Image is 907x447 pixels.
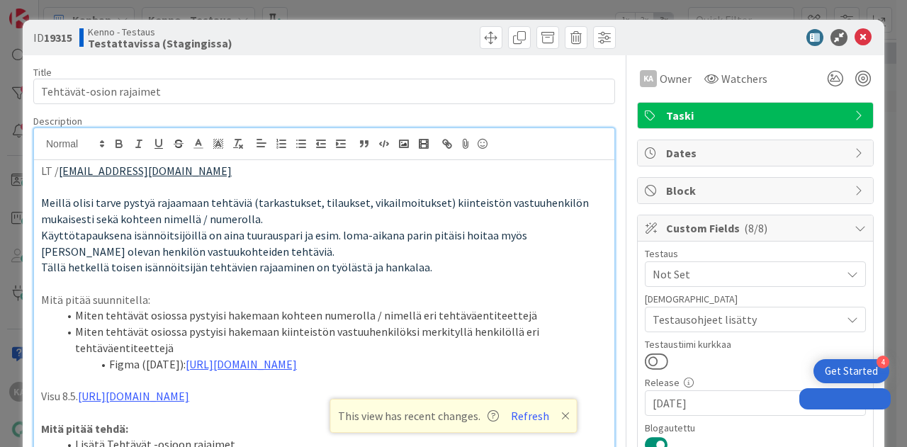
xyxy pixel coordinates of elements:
[666,182,847,199] span: Block
[653,311,841,328] span: Testausohjeet lisätty
[645,294,866,304] div: [DEMOGRAPHIC_DATA]
[33,66,52,79] label: Title
[41,260,432,274] span: Tällä hetkellä toisen isännöitsijän tehtävien rajaaminen on työlästä ja hankalaa.
[660,70,692,87] span: Owner
[653,395,841,412] span: [DATE]
[33,79,615,104] input: type card name here...
[41,196,591,226] span: Meillä olisi tarve pystyä rajaamaan tehtäviä (tarkastukset, tilaukset, vikailmoitukset) kiinteist...
[825,364,878,378] div: Get Started
[58,307,607,324] li: Miten tehtävät osiossa pystyisi hakemaan kohteen numerolla / nimellä eri tehtäväentiteettejä
[645,339,866,349] div: Testaustiimi kurkkaa
[721,70,767,87] span: Watchers
[645,423,866,433] div: Blogautettu
[44,30,72,45] b: 19315
[78,389,189,403] a: [URL][DOMAIN_NAME]
[33,29,72,46] span: ID
[645,378,866,387] div: Release
[640,70,657,87] div: KA
[645,249,866,259] div: Testaus
[666,220,847,237] span: Custom Fields
[338,407,499,424] span: This view has recent changes.
[33,115,82,128] span: Description
[88,26,232,38] span: Kenno - Testaus
[666,145,847,162] span: Dates
[88,38,232,49] b: Testattavissa (Stagingissa)
[41,421,128,436] strong: Mitä pitää tehdä:
[653,266,841,283] span: Not Set
[877,356,889,368] div: 4
[41,292,607,308] p: Mitä pitää suunnitella:
[59,164,232,178] a: [EMAIL_ADDRESS][DOMAIN_NAME]
[186,357,297,371] a: [URL][DOMAIN_NAME]
[41,163,607,179] p: LT /
[58,324,607,356] li: Miten tehtävät osiossa pystyisi hakemaan kiinteistön vastuuhenkilöksi merkityllä henkilöllä eri t...
[813,359,889,383] div: Open Get Started checklist, remaining modules: 4
[506,407,554,425] button: Refresh
[41,388,607,404] p: Visu 8.5.
[666,107,847,124] span: Taski
[58,356,607,373] li: Figma ([DATE]):
[41,228,529,259] span: Käyttötapauksena isännöitsijöillä on aina tuurauspari ja esim. loma-aikana parin pitäisi hoitaa m...
[744,221,767,235] span: ( 8/8 )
